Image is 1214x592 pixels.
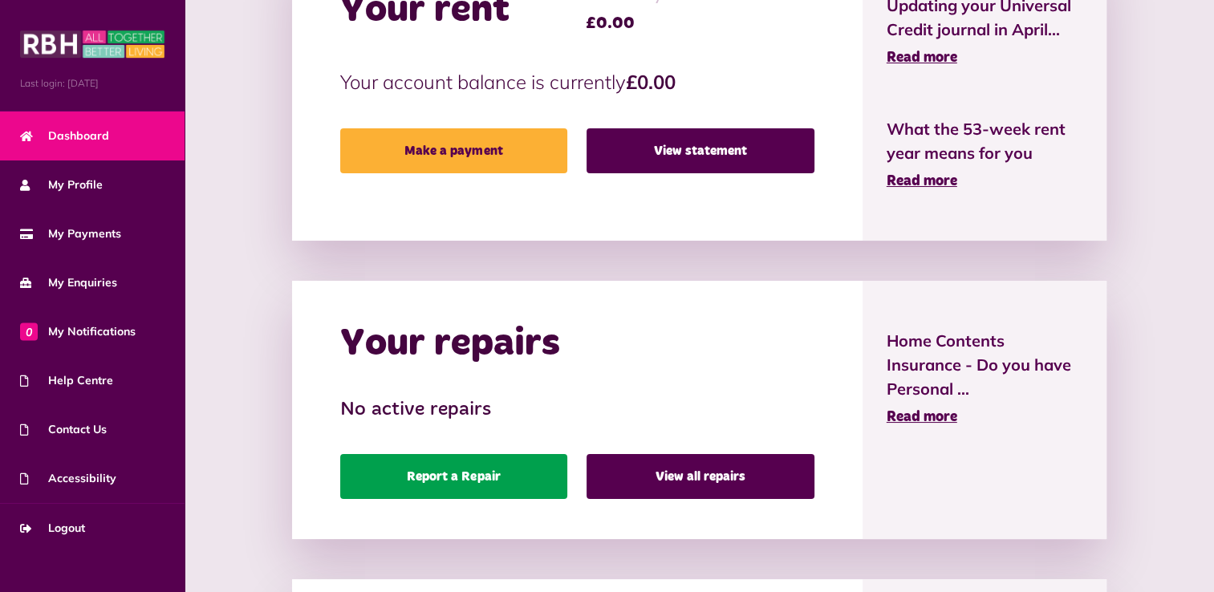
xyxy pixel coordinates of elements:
span: My Profile [20,176,103,193]
span: 0 [20,322,38,340]
span: Last login: [DATE] [20,76,164,91]
a: View all repairs [587,454,814,499]
span: Logout [20,520,85,537]
span: £0.00 [586,11,662,35]
span: Home Contents Insurance - Do you have Personal ... [887,329,1083,401]
span: Read more [887,51,957,65]
h2: Your repairs [340,321,560,367]
span: Accessibility [20,470,116,487]
p: Your account balance is currently [340,67,814,96]
span: Read more [887,410,957,424]
span: My Enquiries [20,274,117,291]
a: Make a payment [340,128,568,173]
span: Contact Us [20,421,107,438]
span: Read more [887,174,957,189]
span: Dashboard [20,128,109,144]
a: Report a Repair [340,454,568,499]
a: View statement [587,128,814,173]
h3: No active repairs [340,399,814,422]
a: What the 53-week rent year means for you Read more [887,117,1083,193]
a: Home Contents Insurance - Do you have Personal ... Read more [887,329,1083,428]
span: What the 53-week rent year means for you [887,117,1083,165]
img: MyRBH [20,28,164,60]
span: My Payments [20,225,121,242]
span: Help Centre [20,372,113,389]
strong: £0.00 [626,70,676,94]
span: My Notifications [20,323,136,340]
